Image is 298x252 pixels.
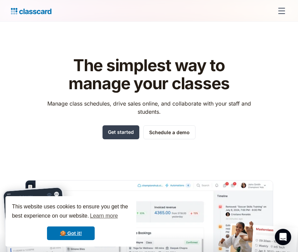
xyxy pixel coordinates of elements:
[47,226,95,240] a: dismiss cookie message
[41,57,257,93] h1: The simplest way to manage your classes
[5,196,136,247] div: cookieconsent
[143,125,195,139] a: Schedule a demo
[41,99,257,116] p: Manage class schedules, drive sales online, and collaborate with your staff and students.
[103,125,139,139] a: Get started
[12,203,130,221] span: This website uses cookies to ensure you get the best experience on our website.
[89,211,119,221] a: learn more about cookies
[273,3,287,19] div: menu
[11,6,51,16] a: home
[275,229,291,245] div: Open Intercom Messenger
